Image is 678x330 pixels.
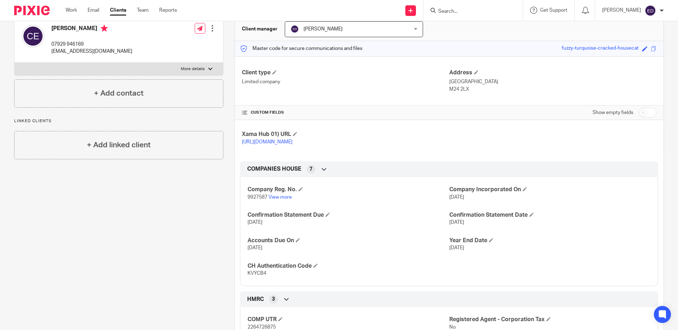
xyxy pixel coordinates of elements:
[248,271,266,276] span: KVYCB4
[242,69,449,76] h4: Client type
[449,325,456,330] span: No
[110,7,126,14] a: Clients
[242,140,293,144] a: [URL][DOMAIN_NAME]
[449,78,656,85] p: [GEOGRAPHIC_DATA]
[22,25,44,47] img: svg%3E
[248,245,262,250] span: [DATE]
[248,186,449,193] h4: Company Reg. No.
[449,186,651,193] h4: Company Incorporated On
[240,45,362,52] p: Master code for secure communications and files
[248,262,449,270] h4: CH Authentication Code
[181,66,205,72] p: More details
[101,25,108,32] i: Primary
[247,296,264,303] span: HMRC
[88,7,99,14] a: Email
[242,25,278,33] h3: Client manager
[51,41,132,48] p: 07929 946169
[449,316,651,323] h4: Registered Agent - Corporation Tax
[449,220,464,225] span: [DATE]
[51,48,132,55] p: [EMAIL_ADDRESS][DOMAIN_NAME]
[137,7,149,14] a: Team
[593,109,633,116] label: Show empty fields
[242,131,449,138] h4: Xama Hub 01) URL
[310,166,312,173] span: 7
[51,25,132,34] h4: [PERSON_NAME]
[602,7,641,14] p: [PERSON_NAME]
[159,7,177,14] a: Reports
[449,237,651,244] h4: Year End Date
[247,165,301,173] span: COMPANIES HOUSE
[562,45,639,53] div: fuzzy-turquoise-cracked-housecat
[449,86,656,93] p: M24 2LX
[248,237,449,244] h4: Accounts Due On
[449,195,464,200] span: [DATE]
[242,78,449,85] p: Limited company
[66,7,77,14] a: Work
[14,6,50,15] img: Pixie
[272,296,275,303] span: 3
[438,8,501,15] input: Search
[449,211,651,219] h4: Confirmation Statement Date
[14,118,223,124] p: Linked clients
[449,69,656,76] h4: Address
[248,316,449,323] h4: COMP UTR
[645,5,656,16] img: svg%3E
[248,325,276,330] span: 2264726875
[268,195,292,200] a: View more
[94,88,144,99] h4: + Add contact
[248,195,267,200] span: 9927587
[248,211,449,219] h4: Confirmation Statement Due
[290,25,299,33] img: svg%3E
[242,110,449,115] h4: CUSTOM FIELDS
[540,8,567,13] span: Get Support
[449,245,464,250] span: [DATE]
[87,140,151,150] h4: + Add linked client
[248,220,262,225] span: [DATE]
[304,27,343,32] span: [PERSON_NAME]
